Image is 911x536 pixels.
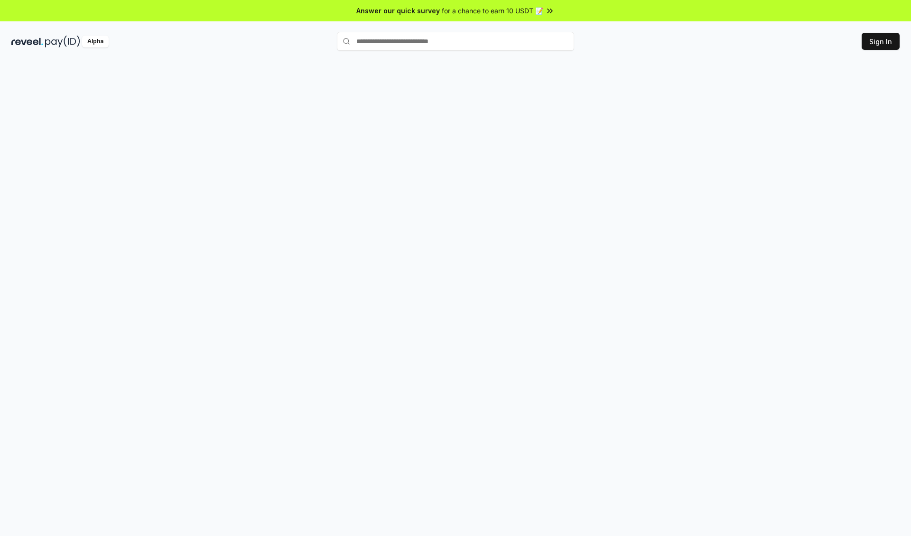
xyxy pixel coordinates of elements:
img: reveel_dark [11,36,43,47]
span: for a chance to earn 10 USDT 📝 [442,6,543,16]
button: Sign In [862,33,900,50]
span: Answer our quick survey [356,6,440,16]
img: pay_id [45,36,80,47]
div: Alpha [82,36,109,47]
